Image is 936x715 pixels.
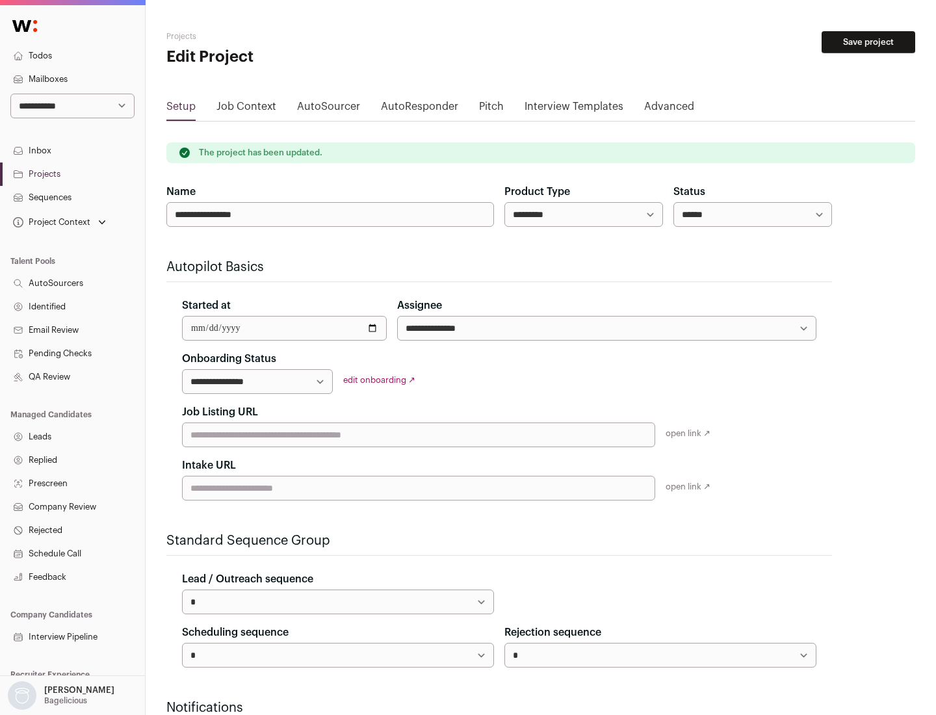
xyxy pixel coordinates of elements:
img: nopic.png [8,681,36,710]
label: Lead / Outreach sequence [182,571,313,587]
a: Pitch [479,99,504,120]
a: AutoSourcer [297,99,360,120]
a: Job Context [216,99,276,120]
h2: Autopilot Basics [166,258,832,276]
label: Name [166,184,196,200]
h1: Edit Project [166,47,416,68]
label: Status [673,184,705,200]
button: Open dropdown [5,681,117,710]
label: Onboarding Status [182,351,276,367]
a: Advanced [644,99,694,120]
button: Open dropdown [10,213,109,231]
h2: Projects [166,31,416,42]
label: Intake URL [182,458,236,473]
a: Setup [166,99,196,120]
div: Project Context [10,217,90,227]
button: Save project [822,31,915,53]
p: The project has been updated. [199,148,322,158]
a: edit onboarding ↗ [343,376,415,384]
img: Wellfound [5,13,44,39]
label: Scheduling sequence [182,625,289,640]
label: Started at [182,298,231,313]
p: [PERSON_NAME] [44,685,114,695]
p: Bagelicious [44,695,87,706]
label: Assignee [397,298,442,313]
a: AutoResponder [381,99,458,120]
label: Rejection sequence [504,625,601,640]
label: Job Listing URL [182,404,258,420]
a: Interview Templates [525,99,623,120]
label: Product Type [504,184,570,200]
h2: Standard Sequence Group [166,532,832,550]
